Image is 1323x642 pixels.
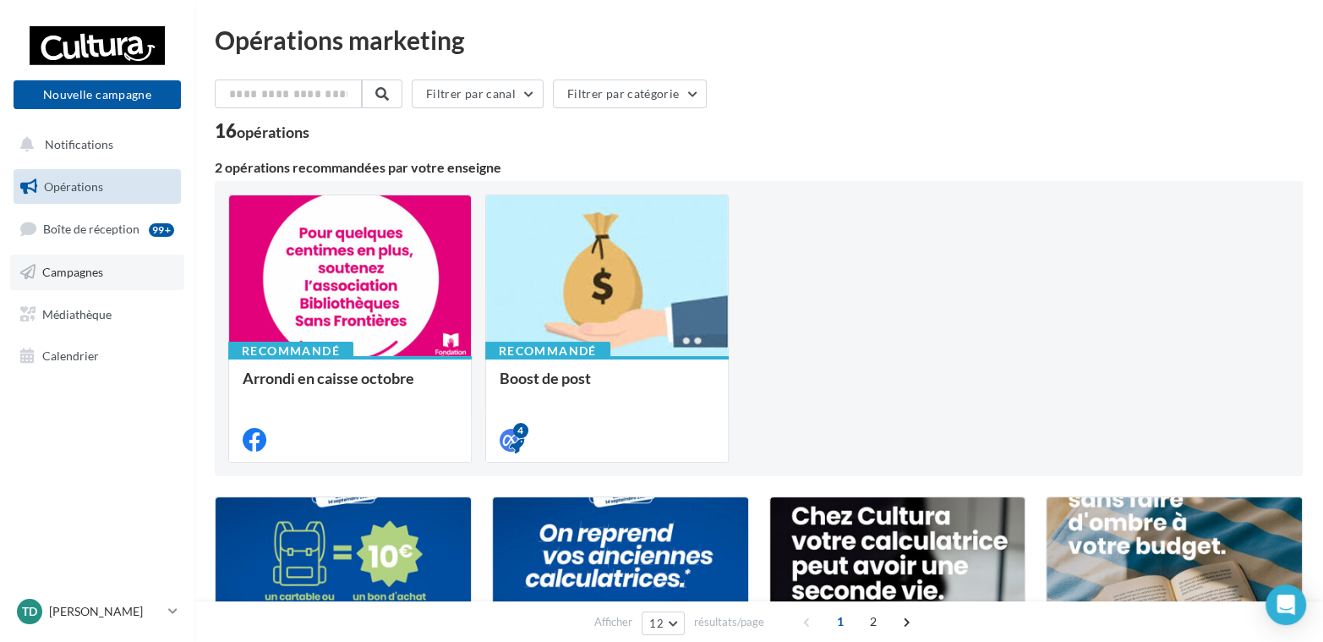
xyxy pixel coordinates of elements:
a: Calendrier [10,338,184,374]
a: Campagnes [10,255,184,290]
span: 2 [860,608,887,635]
span: 12 [649,617,664,630]
div: Recommandé [485,342,610,360]
div: 2 opérations recommandées par votre enseigne [215,161,1303,174]
div: Opérations marketing [215,27,1303,52]
div: 99+ [149,223,174,237]
a: Opérations [10,169,184,205]
span: résultats/page [694,614,764,630]
button: Filtrer par canal [412,80,544,108]
div: 4 [513,423,528,438]
div: Arrondi en caisse octobre [243,370,457,403]
a: Médiathèque [10,297,184,332]
button: Filtrer par catégorie [553,80,707,108]
button: Notifications [10,127,178,162]
div: 16 [215,122,309,140]
button: 12 [642,612,685,635]
span: Médiathèque [42,306,112,321]
a: Boîte de réception99+ [10,211,184,247]
span: Afficher [594,614,632,630]
a: TD [PERSON_NAME] [14,595,181,628]
span: Opérations [44,179,103,194]
span: Campagnes [42,265,103,279]
div: Open Intercom Messenger [1266,584,1306,625]
span: 1 [827,608,854,635]
p: [PERSON_NAME] [49,603,161,620]
span: TD [22,603,37,620]
span: Calendrier [42,348,99,363]
div: opérations [237,124,309,140]
div: Recommandé [228,342,353,360]
button: Nouvelle campagne [14,80,181,109]
span: Boîte de réception [43,222,139,236]
div: Boost de post [500,370,714,403]
span: Notifications [45,137,113,151]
